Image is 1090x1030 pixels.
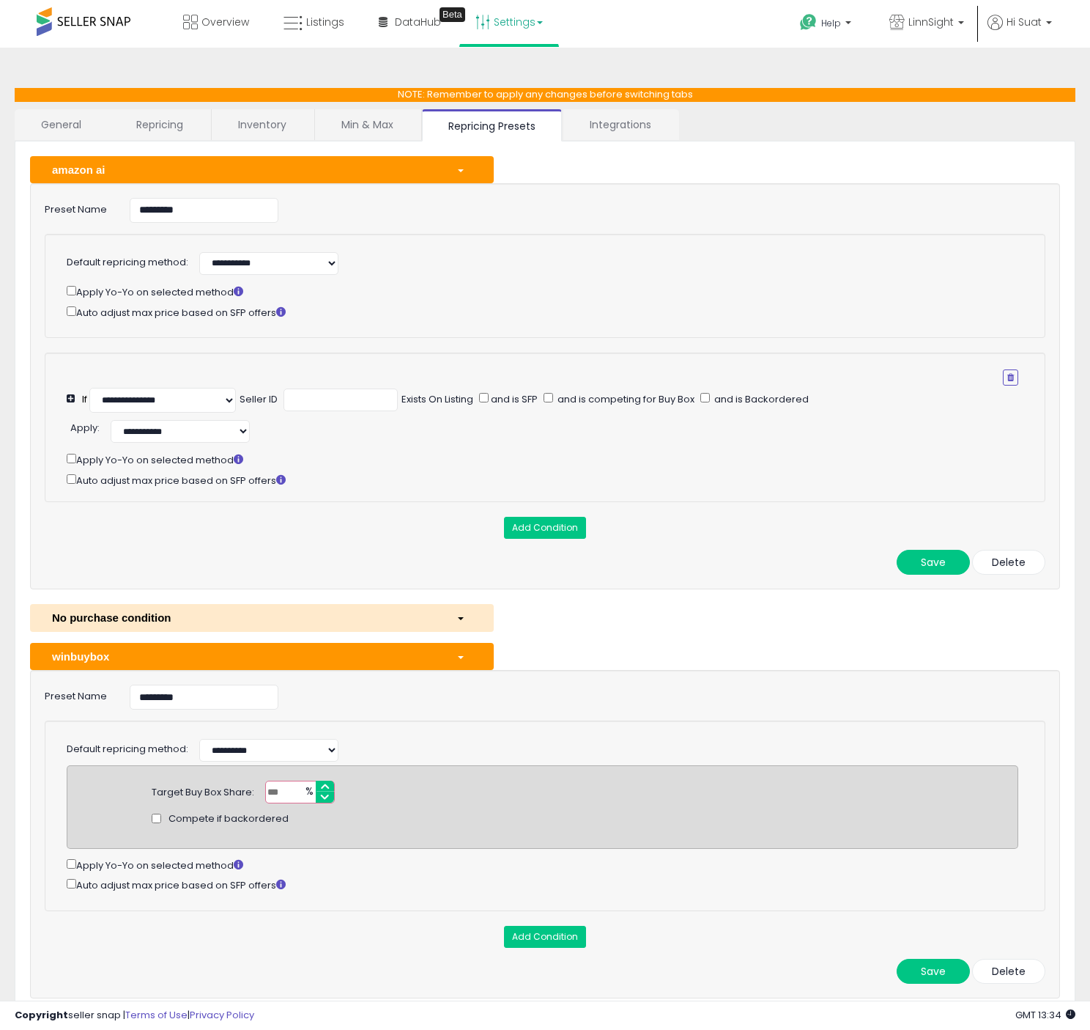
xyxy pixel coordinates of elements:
[41,162,445,177] div: amazon ai
[1006,15,1042,29] span: Hi Suat
[67,283,1018,300] div: Apply Yo-Yo on selected method
[306,15,344,29] span: Listings
[41,610,445,625] div: No purchase condition
[395,15,441,29] span: DataHub
[67,304,1018,320] div: Auto adjust max price based on SFP offers
[422,109,562,141] a: Repricing Presets
[972,550,1045,575] button: Delete
[30,156,494,183] button: amazon ai
[489,392,538,406] span: and is SFP
[110,109,210,140] a: Repricing
[440,7,465,22] div: Tooltip anchor
[972,959,1045,984] button: Delete
[504,926,586,948] button: Add Condition
[34,685,119,704] label: Preset Name
[41,649,445,664] div: winbuybox
[15,1009,254,1023] div: seller snap | |
[190,1008,254,1022] a: Privacy Policy
[987,15,1052,48] a: Hi Suat
[15,1008,68,1022] strong: Copyright
[240,393,278,407] div: Seller ID
[201,15,249,29] span: Overview
[30,643,494,670] button: winbuybox
[799,13,817,32] i: Get Help
[315,109,420,140] a: Min & Max
[563,109,678,140] a: Integrations
[212,109,313,140] a: Inventory
[897,550,970,575] button: Save
[401,393,473,407] div: Exists On Listing
[297,781,320,803] span: %
[897,959,970,984] button: Save
[1007,373,1014,382] i: Remove Condition
[67,743,188,757] label: Default repricing method:
[67,876,1018,893] div: Auto adjust max price based on SFP offers
[504,517,586,539] button: Add Condition
[555,392,694,406] span: and is competing for Buy Box
[908,15,954,29] span: LinnSight
[70,421,97,435] span: Apply
[712,392,809,406] span: and is Backordered
[67,856,1018,873] div: Apply Yo-Yo on selected method
[15,109,108,140] a: General
[788,2,866,48] a: Help
[30,604,494,631] button: No purchase condition
[70,416,100,435] div: :
[34,198,119,217] label: Preset Name
[1015,1008,1075,1022] span: 2025-10-7 13:34 GMT
[821,17,841,29] span: Help
[15,88,1075,102] p: NOTE: Remember to apply any changes before switching tabs
[168,812,289,826] span: Compete if backordered
[125,1008,188,1022] a: Terms of Use
[67,256,188,270] label: Default repricing method:
[152,781,254,800] div: Target Buy Box Share:
[67,471,1038,488] div: Auto adjust max price based on SFP offers
[67,451,1038,468] div: Apply Yo-Yo on selected method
